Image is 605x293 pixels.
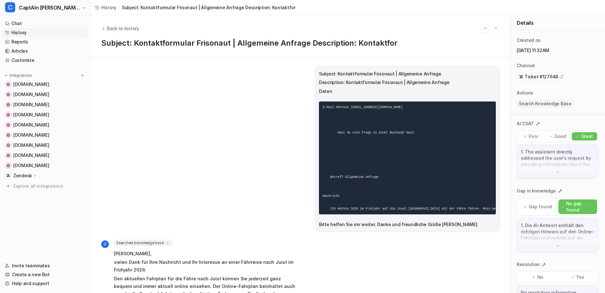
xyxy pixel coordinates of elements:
a: www.inselparker.de[DOMAIN_NAME] [3,120,88,129]
p: Zendesk [13,173,32,179]
button: Integrations [3,72,34,79]
p: Great [581,133,593,140]
button: Go to previous session [481,24,489,32]
span: CaptAIn [PERSON_NAME] | Zendesk Tickets [19,3,80,12]
a: Chat [3,19,88,28]
span: Back to history [107,25,139,32]
img: www.frisonaut.de [6,153,10,157]
img: www.inseltouristik.de [6,133,10,137]
a: History [95,4,116,11]
p: No [537,274,543,280]
img: Zendesk [6,174,10,178]
p: Created on [517,37,541,43]
img: Previous session [483,25,487,31]
p: [PERSON_NAME], [114,250,299,257]
a: www.inselbus-norderney.de[DOMAIN_NAME] [3,110,88,119]
span: Search Knowledge Base [517,100,574,107]
span: [DOMAIN_NAME] [13,81,49,88]
span: Subject: Kontaktformular Frisonaut | Allgemeine Anfrage Description: Kontaktfor [122,4,296,11]
a: www.frisonaut.de[DOMAIN_NAME] [3,151,88,160]
img: www.inselexpress.de [6,93,10,96]
p: Channel [517,62,535,69]
span: C [5,2,15,12]
a: www.inselfaehre.de[DOMAIN_NAME] [3,161,88,170]
p: Subject: Kontaktformular Frisonaut | Allgemeine Anfrage [319,70,496,78]
p: No gap found [566,200,594,213]
p: 1. The assistant directly addressed the user's request by providing information about the availab... [521,149,595,168]
a: Ticket #127648 [519,74,564,80]
span: Explore all integrations [13,181,86,191]
span: [DOMAIN_NAME] [13,112,49,118]
a: www.inselfracht.de[DOMAIN_NAME] [3,80,88,89]
a: www.inselexpress.de[DOMAIN_NAME] [3,90,88,99]
p: [DATE] 11:32AM [517,47,599,54]
button: Back to history [101,25,139,32]
a: Invite teammates [3,261,88,270]
a: Help and support [3,279,88,288]
p: Poor [529,133,539,140]
button: Go to next session [492,24,500,32]
img: www.inselbus-norderney.de [6,113,10,117]
span: [DOMAIN_NAME] [13,132,49,138]
p: Bitte helfen Sie mir weiter. Danke und freundliche Grüße [PERSON_NAME] [319,221,496,228]
span: Ticket #127648 [525,74,558,80]
img: menu_add.svg [80,73,85,78]
span: / [118,4,120,11]
a: www.inseltouristik.de[DOMAIN_NAME] [3,131,88,140]
img: down-arrow [556,244,560,248]
p: Good [554,133,566,140]
a: Create a new Bot [3,270,88,279]
img: zendesk [519,75,523,79]
span: History [101,4,116,11]
img: www.inselparker.de [6,123,10,127]
p: Actions [517,90,533,96]
img: www.inselfracht.de [6,82,10,86]
img: www.inselflieger.de [6,143,10,147]
div: Details [510,15,605,31]
p: Gap found [529,204,552,210]
span: Searched knowledge base [114,240,172,246]
img: explore all integrations [5,183,11,189]
img: www.nordsee-bike.de [6,103,10,107]
img: www.inselfaehre.de [6,164,10,167]
h1: Subject: Kontaktformular Frisonaut | Allgemeine Anfrage Description: Kontaktfor [101,39,500,48]
p: Resolution [517,261,540,268]
a: Customize [3,56,88,65]
p: Daten [319,88,496,95]
span: [DOMAIN_NAME] [13,142,49,148]
img: Next session [494,25,498,31]
a: Articles [3,47,88,55]
a: www.inselflieger.de[DOMAIN_NAME] [3,141,88,150]
a: History [3,28,88,37]
p: Integrations [9,73,32,78]
a: Reports [3,37,88,46]
img: down-arrow [556,170,560,175]
p: Yes [576,274,584,280]
span: [DOMAIN_NAME] [13,91,49,98]
a: www.nordsee-bike.de[DOMAIN_NAME] [3,100,88,109]
span: [DOMAIN_NAME] [13,122,49,128]
p: AI CSAT [517,120,534,127]
span: [DOMAIN_NAME] [13,162,49,169]
p: Gap in knowledge [517,188,556,194]
p: vielen Dank für Ihre Nachricht und Ihr Interesse an einer Fährreise nach Juist im Frühjahr 2026. [114,258,299,274]
a: Explore all integrations [3,182,88,191]
span: [DOMAIN_NAME] [13,152,49,159]
span: [DOMAIN_NAME] [13,101,49,108]
p: Description: Kontaktformular Frisonaut | Allgemeine Anfrage [319,79,496,86]
span: C [101,240,109,248]
img: expand menu [4,73,8,78]
p: 1. Die AI-Antwort enthält den richtigen Hinweis auf den Online-Fahrplan und verlinkt auf die korr... [521,222,595,241]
